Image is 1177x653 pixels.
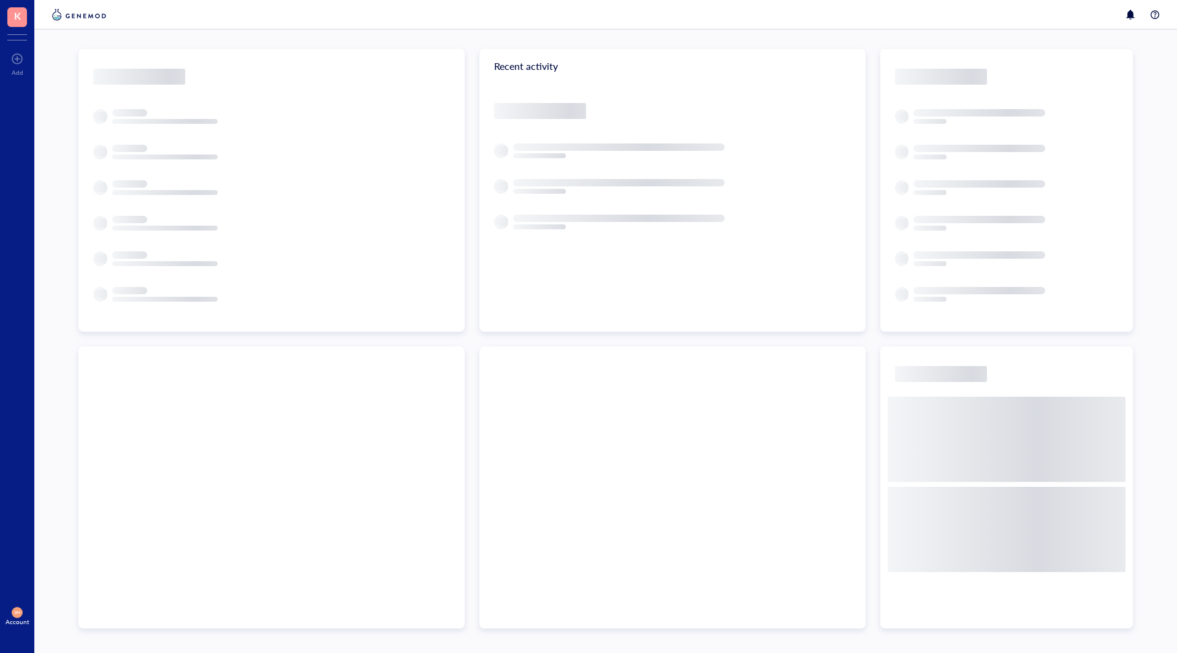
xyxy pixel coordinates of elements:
span: DM [14,610,20,614]
img: genemod-logo [49,7,109,22]
div: Add [12,69,23,76]
div: Recent activity [479,49,866,83]
div: Account [6,618,29,625]
span: K [14,8,21,23]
